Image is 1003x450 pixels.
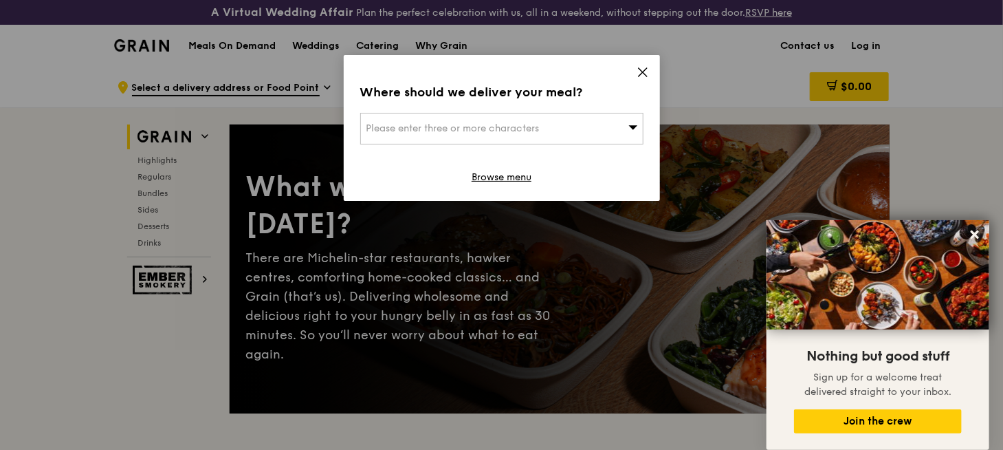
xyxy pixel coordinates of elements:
[767,220,989,330] img: DSC07876-Edit02-Large.jpeg
[804,372,951,398] span: Sign up for a welcome treat delivered straight to your inbox.
[964,224,986,246] button: Close
[794,409,962,433] button: Join the crew
[472,171,531,184] a: Browse menu
[806,348,949,365] span: Nothing but good stuff
[366,122,540,134] span: Please enter three or more characters
[360,83,643,102] div: Where should we deliver your meal?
